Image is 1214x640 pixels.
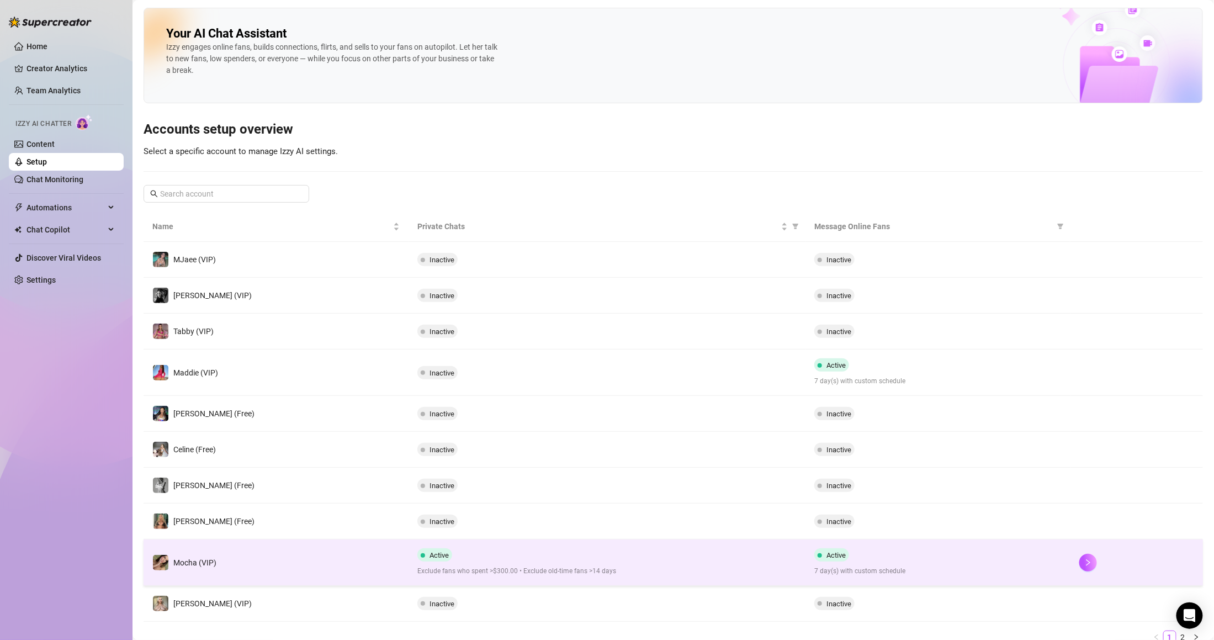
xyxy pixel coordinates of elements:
span: right [1084,559,1092,567]
a: Team Analytics [26,86,81,95]
span: Active [826,361,846,369]
img: Kennedy (Free) [153,478,168,493]
span: Active [826,551,846,559]
img: logo-BBDzfeDw.svg [9,17,92,28]
span: 7 day(s) with custom schedule [814,566,1062,576]
a: Discover Viral Videos [26,253,101,262]
span: Inactive [430,292,454,300]
img: MJaee (VIP) [153,252,168,267]
span: [PERSON_NAME] (Free) [173,409,255,418]
img: Celine (Free) [153,442,168,457]
a: Home [26,42,47,51]
span: Maddie (VIP) [173,368,218,377]
th: Name [144,211,409,242]
img: AI Chatter [76,114,93,130]
span: Inactive [430,369,454,377]
span: Inactive [826,600,851,608]
div: Open Intercom Messenger [1176,602,1203,629]
span: Name [152,220,391,232]
h3: Accounts setup overview [144,121,1203,139]
span: Tabby (VIP) [173,327,214,336]
img: Tabby (VIP) [153,324,168,339]
img: Ellie (Free) [153,514,168,529]
th: Private Chats [409,211,806,242]
span: Inactive [430,327,454,336]
span: Inactive [826,517,851,526]
button: right [1079,554,1097,572]
a: Chat Monitoring [26,175,83,184]
a: Content [26,140,55,149]
img: Ellie (VIP) [153,596,168,611]
span: Mocha (VIP) [173,558,216,567]
span: Inactive [430,446,454,454]
span: filter [1057,223,1064,230]
img: Mocha (VIP) [153,555,168,570]
img: Chat Copilot [14,226,22,234]
img: Maddie (VIP) [153,365,168,380]
img: Maddie (Free) [153,406,168,421]
span: filter [792,223,799,230]
span: Inactive [826,446,851,454]
span: Inactive [430,410,454,418]
span: Inactive [826,482,851,490]
span: MJaee (VIP) [173,255,216,264]
span: Active [430,551,449,559]
span: Inactive [430,482,454,490]
a: Settings [26,276,56,284]
span: Chat Copilot [26,221,105,239]
span: [PERSON_NAME] (Free) [173,517,255,526]
span: Exclude fans who spent >$300.00 • Exclude old-time fans >14 days [417,566,797,576]
span: Private Chats [417,220,780,232]
span: Izzy AI Chatter [15,119,71,129]
span: [PERSON_NAME] (VIP) [173,599,252,608]
span: Automations [26,199,105,216]
span: [PERSON_NAME] (VIP) [173,291,252,300]
span: filter [1055,218,1066,235]
span: Inactive [430,600,454,608]
span: filter [790,218,801,235]
span: Inactive [430,256,454,264]
input: Search account [160,188,294,200]
div: Izzy engages online fans, builds connections, flirts, and sells to your fans on autopilot. Let he... [166,41,497,76]
h2: Your AI Chat Assistant [166,26,287,41]
span: thunderbolt [14,203,23,212]
span: Inactive [430,517,454,526]
span: Select a specific account to manage Izzy AI settings. [144,146,338,156]
span: Inactive [826,327,851,336]
span: 7 day(s) with custom schedule [814,376,1062,387]
span: Message Online Fans [814,220,1053,232]
img: Kennedy (VIP) [153,288,168,303]
span: Inactive [826,292,851,300]
a: Creator Analytics [26,60,115,77]
span: search [150,190,158,198]
span: [PERSON_NAME] (Free) [173,481,255,490]
span: Inactive [826,256,851,264]
span: Inactive [826,410,851,418]
a: Setup [26,157,47,166]
span: Celine (Free) [173,445,216,454]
